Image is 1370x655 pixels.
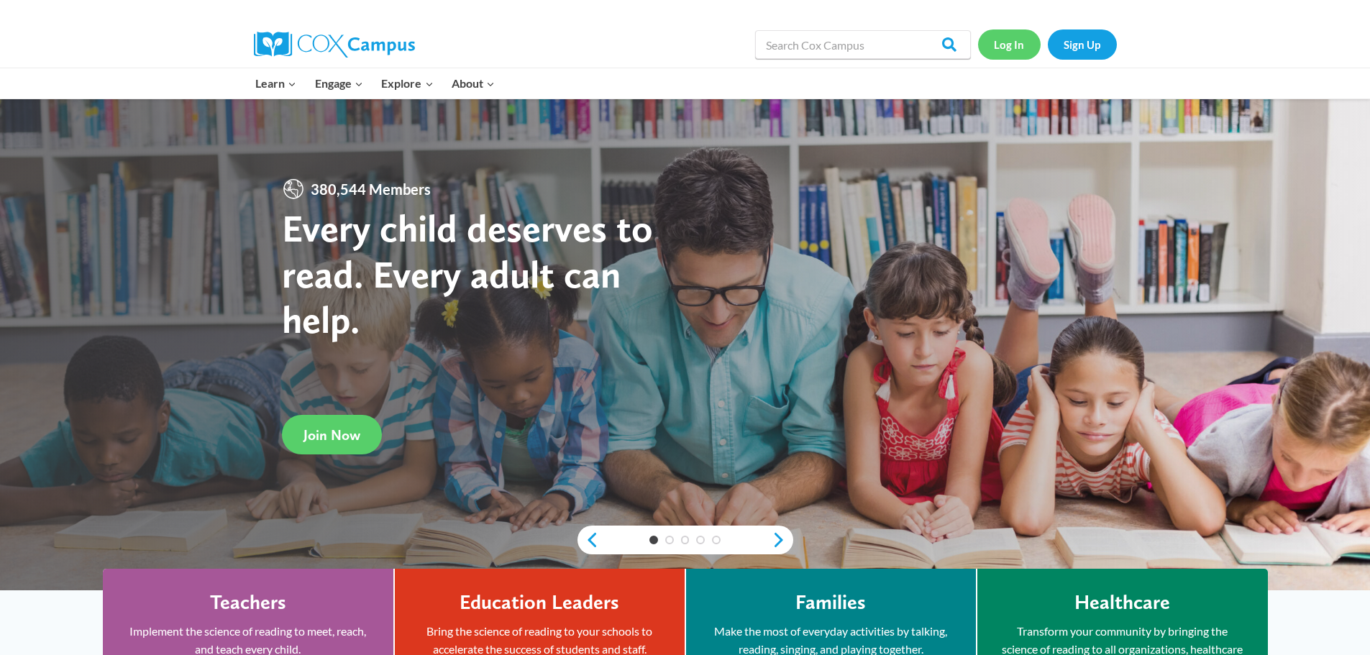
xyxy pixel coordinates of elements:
span: 380,544 Members [305,178,437,201]
strong: Every child deserves to read. Every adult can help. [282,205,653,342]
button: Child menu of Learn [247,68,306,99]
a: next [772,531,793,549]
a: 2 [665,536,674,544]
div: content slider buttons [577,526,793,554]
button: Child menu of Engage [306,68,373,99]
img: Cox Campus [254,32,415,58]
h4: Education Leaders [460,590,619,615]
a: Log In [978,29,1041,59]
a: 5 [712,536,721,544]
h4: Teachers [210,590,286,615]
a: Join Now [282,415,382,454]
button: Child menu of Explore [373,68,443,99]
span: Join Now [303,426,360,444]
h4: Healthcare [1074,590,1170,615]
button: Child menu of About [442,68,504,99]
a: 4 [696,536,705,544]
nav: Primary Navigation [247,68,504,99]
h4: Families [795,590,866,615]
nav: Secondary Navigation [978,29,1117,59]
a: 1 [649,536,658,544]
input: Search Cox Campus [755,30,971,59]
a: 3 [681,536,690,544]
a: Sign Up [1048,29,1117,59]
a: previous [577,531,599,549]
